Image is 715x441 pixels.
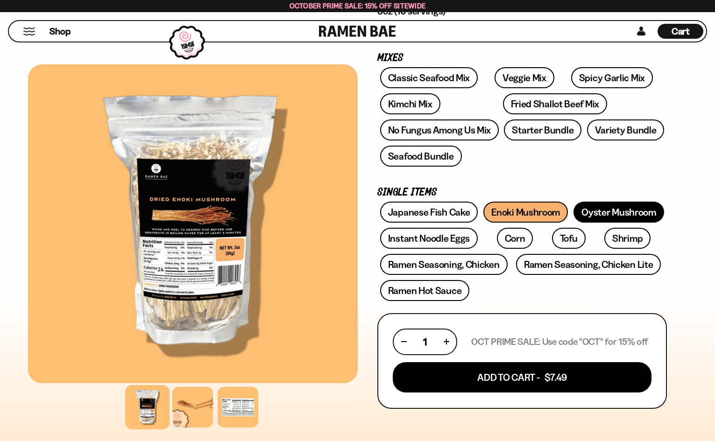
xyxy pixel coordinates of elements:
[587,119,665,140] a: Variety Bundle
[50,25,71,38] span: Shop
[380,228,478,249] a: Instant Noodle Eggs
[516,254,661,275] a: Ramen Seasoning, Chicken Lite
[377,54,667,63] p: Mixes
[380,67,478,88] a: Classic Seafood Mix
[50,24,71,39] a: Shop
[571,67,653,88] a: Spicy Garlic Mix
[552,228,586,249] a: Tofu
[380,254,508,275] a: Ramen Seasoning, Chicken
[377,188,667,197] p: Single Items
[380,93,440,114] a: Kimchi Mix
[380,119,499,140] a: No Fungus Among Us Mix
[672,26,690,37] span: Cart
[497,228,533,249] a: Corn
[393,362,651,392] button: Add To Cart - $7.49
[604,228,651,249] a: Shrimp
[495,67,554,88] a: Veggie Mix
[658,21,703,42] div: Cart
[380,202,478,223] a: Japanese Fish Cake
[573,202,664,223] a: Oyster Mushroom
[423,336,427,348] span: 1
[380,280,470,301] a: Ramen Hot Sauce
[504,119,581,140] a: Starter Bundle
[471,336,648,348] p: OCT PRIME SALE: Use code "OCT" for 15% off
[503,93,607,114] a: Fried Shallot Beef Mix
[290,1,426,10] span: October Prime Sale: 15% off Sitewide
[23,28,35,35] button: Mobile Menu Trigger
[380,146,462,167] a: Seafood Bundle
